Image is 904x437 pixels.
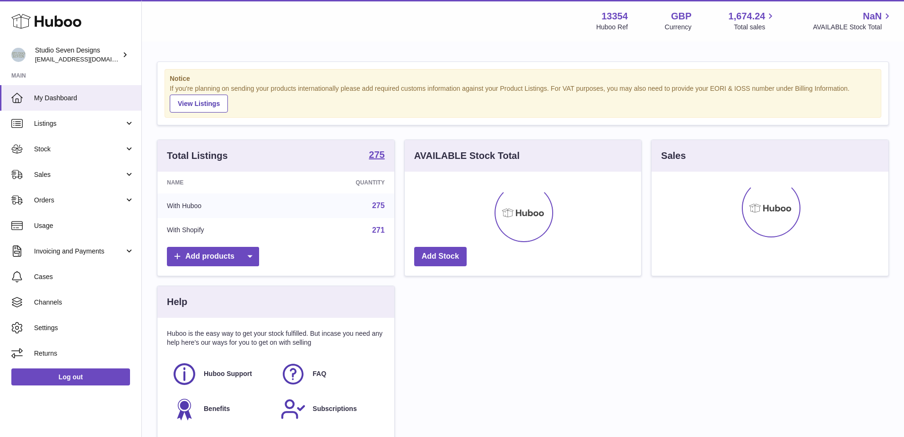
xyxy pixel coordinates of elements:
span: Orders [34,196,124,205]
img: internalAdmin-13354@internal.huboo.com [11,48,26,62]
a: 271 [372,226,385,234]
span: Stock [34,145,124,154]
strong: 13354 [601,10,628,23]
span: NaN [863,10,882,23]
h3: AVAILABLE Stock Total [414,149,520,162]
span: Invoicing and Payments [34,247,124,256]
div: Huboo Ref [596,23,628,32]
a: Add Stock [414,247,467,266]
td: With Huboo [157,193,285,218]
a: Subscriptions [280,396,380,422]
a: Add products [167,247,259,266]
a: View Listings [170,95,228,113]
h3: Total Listings [167,149,228,162]
span: Total sales [734,23,776,32]
a: Log out [11,368,130,385]
span: Listings [34,119,124,128]
span: Usage [34,221,134,230]
a: 275 [372,201,385,210]
strong: Notice [170,74,876,83]
span: FAQ [313,369,326,378]
span: Subscriptions [313,404,356,413]
th: Quantity [285,172,394,193]
strong: 275 [369,150,384,159]
span: [EMAIL_ADDRESS][DOMAIN_NAME] [35,55,139,63]
div: Currency [665,23,692,32]
div: If you're planning on sending your products internationally please add required customs informati... [170,84,876,113]
span: Benefits [204,404,230,413]
div: Studio Seven Designs [35,46,120,64]
span: Settings [34,323,134,332]
th: Name [157,172,285,193]
span: My Dashboard [34,94,134,103]
a: 275 [369,150,384,161]
a: FAQ [280,361,380,387]
p: Huboo is the easy way to get your stock fulfilled. But incase you need any help here's our ways f... [167,329,385,347]
span: Channels [34,298,134,307]
span: AVAILABLE Stock Total [813,23,893,32]
span: 1,674.24 [729,10,765,23]
h3: Sales [661,149,686,162]
a: NaN AVAILABLE Stock Total [813,10,893,32]
span: Sales [34,170,124,179]
a: 1,674.24 Total sales [729,10,776,32]
td: With Shopify [157,218,285,243]
h3: Help [167,296,187,308]
strong: GBP [671,10,691,23]
span: Cases [34,272,134,281]
span: Huboo Support [204,369,252,378]
a: Benefits [172,396,271,422]
a: Huboo Support [172,361,271,387]
span: Returns [34,349,134,358]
